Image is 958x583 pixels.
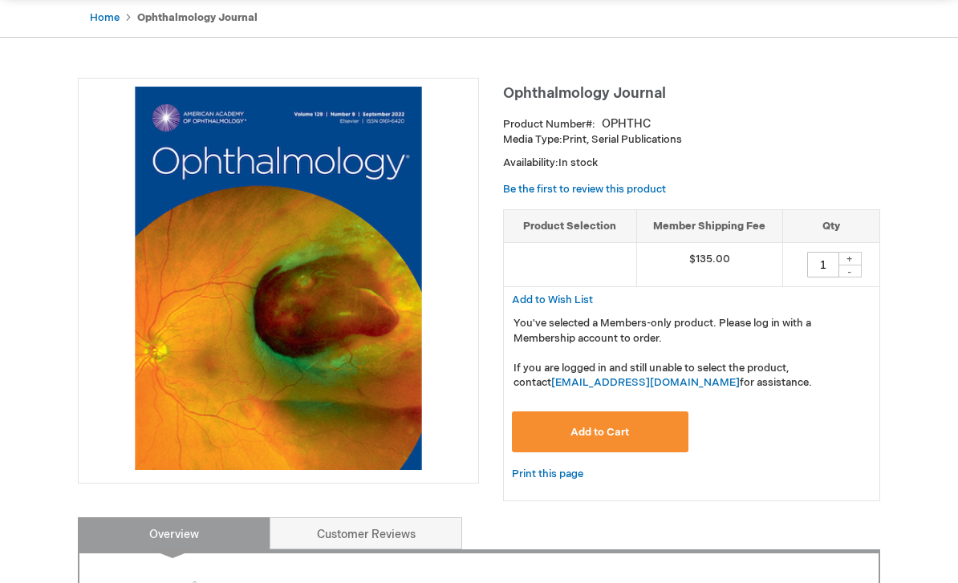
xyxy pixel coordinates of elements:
[512,411,688,452] button: Add to Cart
[512,293,593,306] a: Add to Wish List
[512,294,593,306] span: Add to Wish List
[503,133,562,146] strong: Media Type:
[87,87,470,470] img: Ophthalmology Journal
[570,426,629,439] span: Add to Cart
[503,183,666,196] a: Be the first to review this product
[503,156,880,171] p: Availability:
[90,11,120,24] a: Home
[838,252,862,265] div: +
[782,209,879,243] th: Qty
[512,464,583,484] a: Print this page
[504,209,636,243] th: Product Selection
[558,156,598,169] span: In stock
[137,11,258,24] strong: Ophthalmology Journal
[270,517,462,549] a: Customer Reviews
[636,243,782,287] td: $135.00
[503,85,666,102] span: Ophthalmology Journal
[514,316,870,391] p: You've selected a Members-only product. Please log in with a Membership account to order. If you ...
[78,517,270,549] a: Overview
[503,118,595,131] strong: Product Number
[551,376,740,389] a: [EMAIL_ADDRESS][DOMAIN_NAME]
[636,209,782,243] th: Member Shipping Fee
[503,132,880,148] p: Print, Serial Publications
[807,252,839,277] input: Qty
[838,265,862,277] div: -
[602,116,651,132] div: OPHTHC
